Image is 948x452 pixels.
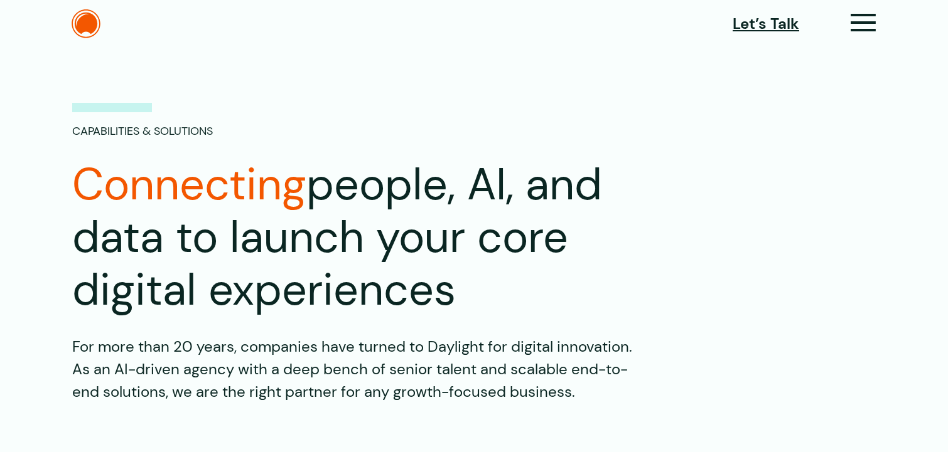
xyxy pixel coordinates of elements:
[72,335,637,403] p: For more than 20 years, companies have turned to Daylight for digital innovation. As an AI-driven...
[733,13,799,35] a: Let’s Talk
[72,156,306,213] span: Connecting
[72,103,213,140] p: Capabilities & Solutions
[72,9,100,38] img: The Daylight Studio Logo
[72,159,700,317] h1: people, AI, and data to launch your core digital experiences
